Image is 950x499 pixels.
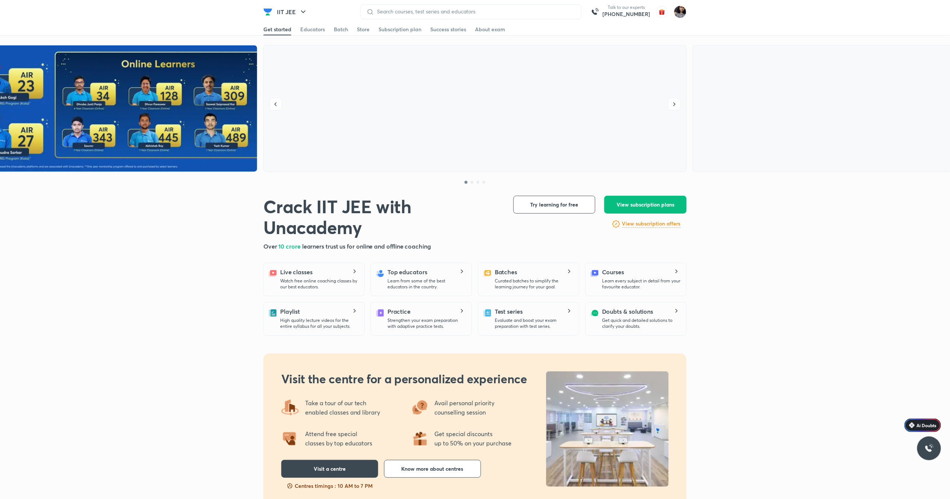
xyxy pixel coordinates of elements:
div: Get started [263,26,291,33]
span: Know more about centres [402,465,463,473]
span: 10 crore [279,242,302,250]
h5: Top educators [387,268,427,276]
img: Rakhi Sharma [674,6,687,18]
span: Try learning for free [531,201,579,208]
h5: Playlist [280,307,300,316]
h2: Visit the centre for a personalized experience [281,371,527,386]
a: [PHONE_NUMBER] [602,10,650,18]
h5: Test series [495,307,523,316]
a: Batch [334,23,348,35]
a: Educators [300,23,325,35]
a: View subscription offers [622,220,681,228]
p: Take a tour of our tech enabled classes and library [305,398,380,417]
p: Strengthen your exam preparation with adaptive practice tests. [387,317,466,329]
button: Try learning for free [513,196,595,214]
h1: Crack IIT JEE with Unacademy [263,196,501,237]
p: Evaluate and boost your exam preparation with test series. [495,317,573,329]
button: Know more about centres [384,460,481,478]
span: Visit a centre [314,465,346,473]
span: learners trust us for online and offline coaching [302,242,431,250]
button: IIT JEE [272,4,312,19]
a: Store [357,23,370,35]
img: Icon [909,422,915,428]
p: Learn from some of the best educators in the country. [387,278,466,290]
button: Visit a centre [281,460,378,478]
h5: Batches [495,268,517,276]
a: Subscription plan [379,23,421,35]
p: Avail personal priority counselling session [435,398,496,417]
p: High quality lecture videos for the entire syllabus for all your subjects. [280,317,358,329]
img: Company Logo [263,7,272,16]
h5: Doubts & solutions [602,307,653,316]
div: Educators [300,26,325,33]
a: Get started [263,23,291,35]
h5: Practice [387,307,411,316]
img: offering2.png [281,429,299,447]
p: Get special discounts up to 50% on your purchase [435,429,512,448]
img: uncentre_LP_b041622b0f.jpg [546,371,669,487]
h6: View subscription offers [622,220,681,228]
div: Batch [334,26,348,33]
img: offering3.png [411,399,429,416]
p: Watch free online coaching classes by our best educators. [280,278,358,290]
p: Attend free special classes by top educators [305,429,373,448]
a: Success stories [430,23,466,35]
img: offering1.png [411,429,429,447]
button: View subscription plans [604,196,687,214]
span: View subscription plans [617,201,674,208]
img: slots-fillng-fast [286,482,293,490]
div: Subscription plan [379,26,421,33]
h5: Live classes [280,268,313,276]
img: offering4.png [281,399,299,416]
p: Get quick and detailed solutions to clarify your doubts. [602,317,680,329]
img: avatar [656,6,668,18]
p: Curated batches to simplify the learning journey for your goal. [495,278,573,290]
a: Ai Doubts [905,419,941,432]
div: Success stories [430,26,466,33]
p: Talk to our experts [602,4,650,10]
div: About exam [475,26,505,33]
span: Ai Doubts [917,422,937,428]
h5: Courses [602,268,624,276]
span: Over [263,242,279,250]
a: About exam [475,23,505,35]
img: ttu [925,444,934,453]
input: Search courses, test series and educators [374,9,575,15]
div: Store [357,26,370,33]
img: call-us [588,4,602,19]
p: Learn every subject in detail from your favourite educator. [602,278,680,290]
p: Centres timings : 10 AM to 7 PM [295,482,373,490]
